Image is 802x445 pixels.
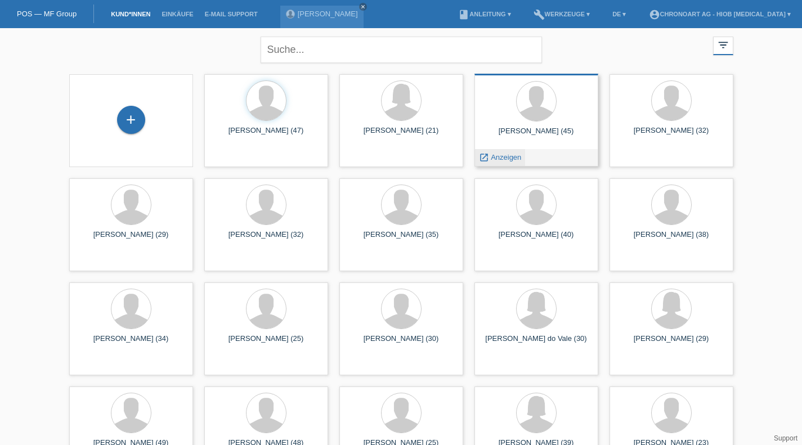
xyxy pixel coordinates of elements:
[619,334,724,352] div: [PERSON_NAME] (29)
[348,230,454,248] div: [PERSON_NAME] (35)
[528,11,596,17] a: buildWerkzeuge ▾
[199,11,263,17] a: E-Mail Support
[452,11,516,17] a: bookAnleitung ▾
[491,153,521,161] span: Anzeigen
[619,126,724,144] div: [PERSON_NAME] (32)
[607,11,631,17] a: DE ▾
[348,126,454,144] div: [PERSON_NAME] (21)
[213,334,319,352] div: [PERSON_NAME] (25)
[78,230,184,248] div: [PERSON_NAME] (29)
[348,334,454,352] div: [PERSON_NAME] (30)
[156,11,199,17] a: Einkäufe
[479,153,522,161] a: launch Anzeigen
[118,110,145,129] div: Kund*in hinzufügen
[261,37,542,63] input: Suche...
[649,9,660,20] i: account_circle
[360,4,366,10] i: close
[78,334,184,352] div: [PERSON_NAME] (34)
[643,11,797,17] a: account_circleChronoart AG - Hiob [MEDICAL_DATA] ▾
[717,39,729,51] i: filter_list
[534,9,545,20] i: build
[359,3,367,11] a: close
[483,230,589,248] div: [PERSON_NAME] (40)
[458,9,469,20] i: book
[105,11,156,17] a: Kund*innen
[774,434,797,442] a: Support
[483,127,589,145] div: [PERSON_NAME] (45)
[17,10,77,18] a: POS — MF Group
[213,126,319,144] div: [PERSON_NAME] (47)
[479,152,489,163] i: launch
[619,230,724,248] div: [PERSON_NAME] (38)
[483,334,589,352] div: [PERSON_NAME] do Vale (30)
[213,230,319,248] div: [PERSON_NAME] (32)
[298,10,358,18] a: [PERSON_NAME]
